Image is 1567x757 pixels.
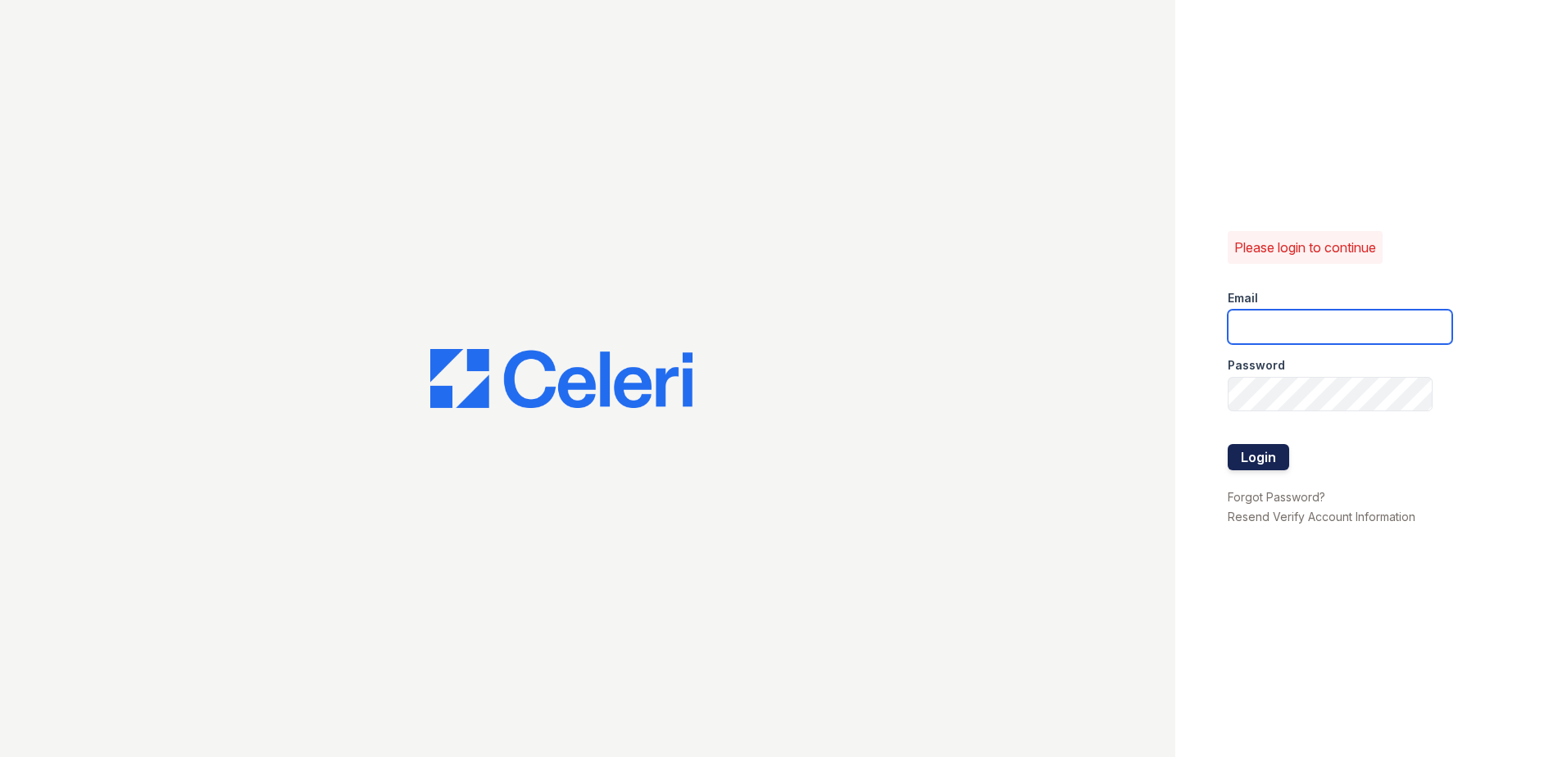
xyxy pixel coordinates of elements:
[1228,357,1285,374] label: Password
[1228,510,1415,524] a: Resend Verify Account Information
[1228,490,1325,504] a: Forgot Password?
[430,349,693,408] img: CE_Logo_Blue-a8612792a0a2168367f1c8372b55b34899dd931a85d93a1a3d3e32e68fde9ad4.png
[1234,238,1376,257] p: Please login to continue
[1228,444,1289,470] button: Login
[1228,290,1258,306] label: Email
